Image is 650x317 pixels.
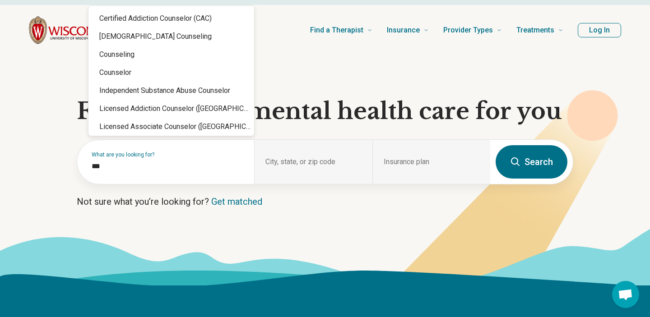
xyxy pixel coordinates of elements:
[211,196,262,207] a: Get matched
[310,24,363,37] span: Find a Therapist
[88,118,254,136] div: Licensed Associate Counselor ([GEOGRAPHIC_DATA])
[496,145,567,179] button: Search
[88,28,254,46] div: [DEMOGRAPHIC_DATA] Counseling
[443,24,493,37] span: Provider Types
[578,23,621,37] button: Log In
[88,64,254,82] div: Counselor
[77,98,573,125] h1: Find the right mental health care for you
[88,9,254,28] div: Certified Addiction Counselor (CAC)
[612,281,639,308] div: Open chat
[88,82,254,100] div: Independent Substance Abuse Counselor
[92,152,243,157] label: What are you looking for?
[88,6,254,163] div: Suggestions
[29,16,160,45] a: Home page
[88,46,254,64] div: Counseling
[88,100,254,118] div: Licensed Addiction Counselor ([GEOGRAPHIC_DATA])
[387,24,420,37] span: Insurance
[516,24,554,37] span: Treatments
[77,195,573,208] p: Not sure what you’re looking for?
